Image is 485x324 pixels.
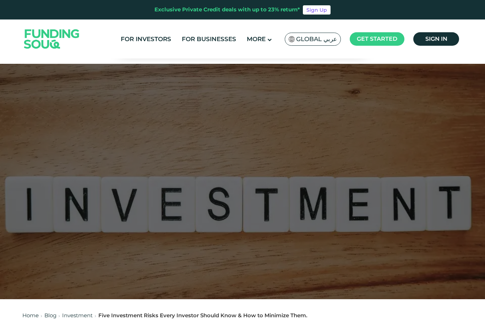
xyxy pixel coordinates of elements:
img: SA Flag [289,36,295,42]
a: Sign Up [303,5,331,15]
span: Global عربي [296,35,337,43]
a: Investment [62,312,93,319]
div: Exclusive Private Credit deals with up to 23% return* [154,6,300,14]
a: Blog [44,312,56,319]
a: For Investors [119,33,173,45]
span: Sign in [425,35,447,42]
a: Sign in [413,32,459,46]
a: For Businesses [180,33,238,45]
span: Get started [357,35,397,42]
img: Logo [17,21,87,57]
span: More [247,35,266,43]
div: Five Investment Risks Every Investor Should Know & How to Minimize Them. [98,312,307,320]
a: Home [22,312,39,319]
